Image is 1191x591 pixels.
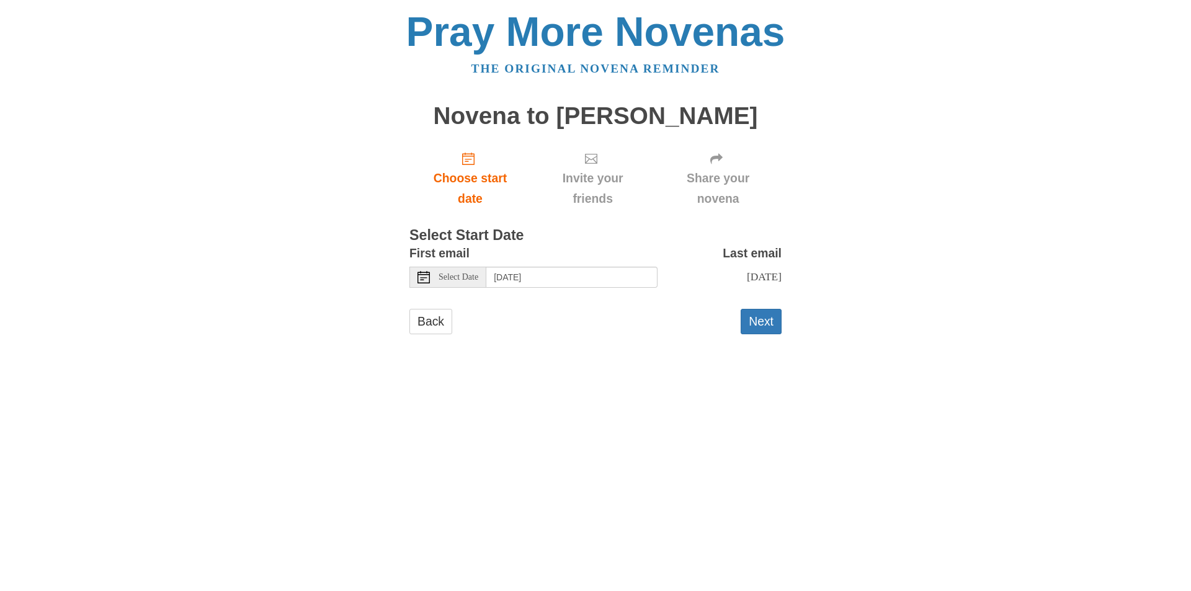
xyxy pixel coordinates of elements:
button: Next [741,309,782,334]
a: The original novena reminder [471,62,720,75]
a: Back [409,309,452,334]
a: Choose start date [409,141,531,215]
label: Last email [723,243,782,264]
span: Invite your friends [543,168,642,209]
span: Choose start date [422,168,519,209]
span: Select Date [439,273,478,282]
h1: Novena to [PERSON_NAME] [409,103,782,130]
span: [DATE] [747,270,782,283]
div: Click "Next" to confirm your start date first. [654,141,782,215]
span: Share your novena [667,168,769,209]
label: First email [409,243,470,264]
a: Pray More Novenas [406,9,785,55]
h3: Select Start Date [409,228,782,244]
div: Click "Next" to confirm your start date first. [531,141,654,215]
